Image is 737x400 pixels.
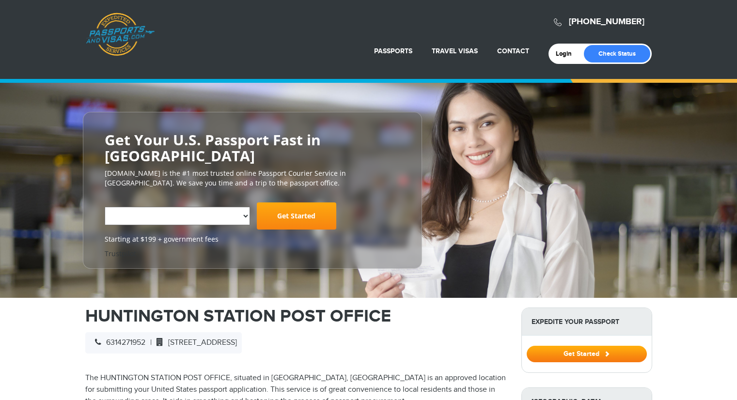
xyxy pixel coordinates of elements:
[85,308,507,325] h1: HUNTINGTON STATION POST OFFICE
[497,47,529,55] a: Contact
[374,47,412,55] a: Passports
[105,132,400,164] h2: Get Your U.S. Passport Fast in [GEOGRAPHIC_DATA]
[90,338,145,347] span: 6314271952
[522,308,652,336] strong: Expedite Your Passport
[105,249,136,258] a: Trustpilot
[556,50,579,58] a: Login
[432,47,478,55] a: Travel Visas
[85,332,242,354] div: |
[152,338,237,347] span: [STREET_ADDRESS]
[527,346,647,362] button: Get Started
[527,350,647,357] a: Get Started
[86,13,155,56] a: Passports & [DOMAIN_NAME]
[105,234,400,244] span: Starting at $199 + government fees
[584,45,650,62] a: Check Status
[569,16,644,27] a: [PHONE_NUMBER]
[105,169,400,188] p: [DOMAIN_NAME] is the #1 most trusted online Passport Courier Service in [GEOGRAPHIC_DATA]. We sav...
[257,202,336,230] a: Get Started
